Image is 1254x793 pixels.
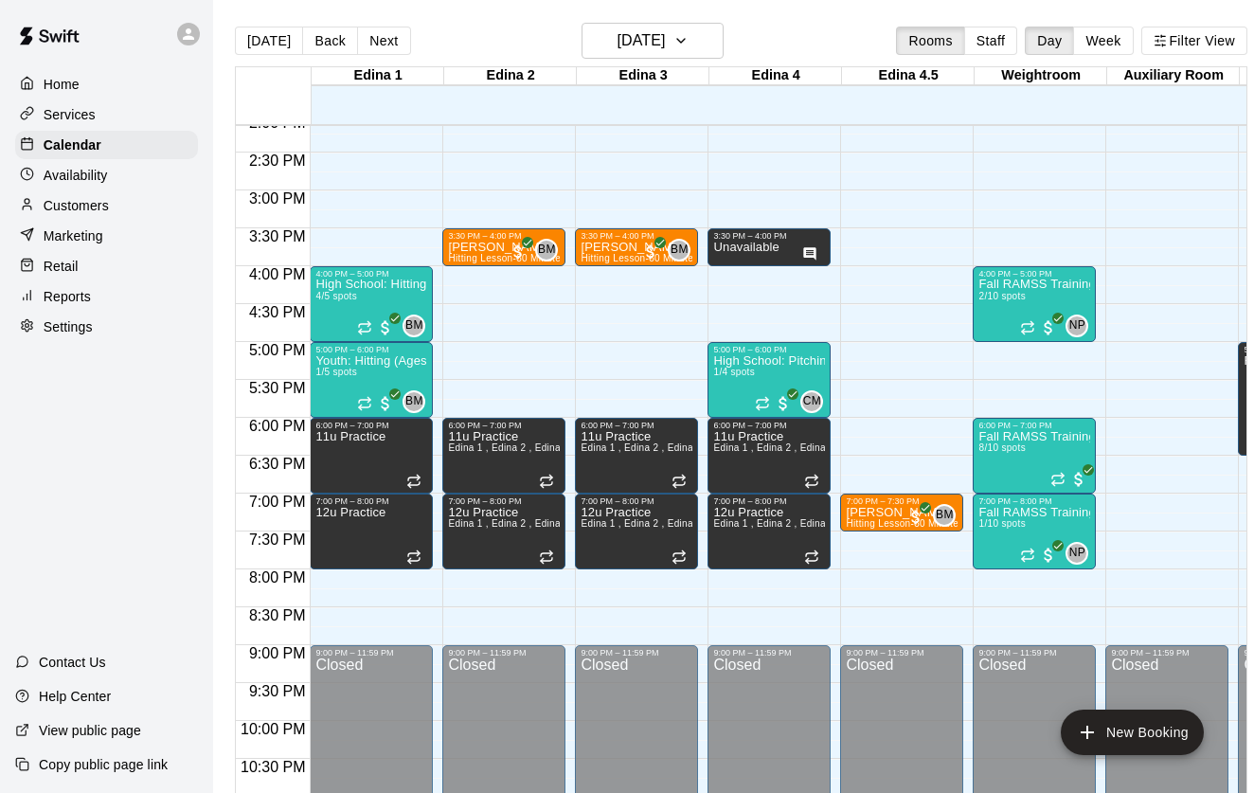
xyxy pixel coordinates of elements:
[1020,320,1035,335] span: Recurring event
[582,23,724,59] button: [DATE]
[244,683,311,699] span: 9:30 PM
[708,228,831,266] div: 3:30 PM – 4:00 PM: Unavailable
[44,135,101,154] p: Calendar
[44,166,108,185] p: Availability
[713,518,877,529] span: Edina 1 , Edina 2 , Edina 3 , Edina 4
[310,266,433,342] div: 4:00 PM – 5:00 PM: High School: Hitting (Ages 14U-18U)
[15,161,198,189] a: Availability
[617,27,665,54] h6: [DATE]
[39,755,168,774] p: Copy public page link
[896,27,964,55] button: Rooms
[978,269,1090,279] div: 4:00 PM – 5:00 PM
[581,518,744,529] span: Edina 1 , Edina 2 , Edina 3 , Edina 4
[978,291,1025,301] span: 2/10 spots filled
[575,228,698,266] div: 3:30 PM – 4:00 PM: Hitting Lesson-30 Minutes
[312,67,444,85] div: Edina 1
[641,243,660,261] span: All customers have paid
[39,653,106,672] p: Contact Us
[244,342,311,358] span: 5:00 PM
[315,421,427,430] div: 6:00 PM – 7:00 PM
[713,345,825,354] div: 5:00 PM – 6:00 PM
[1073,27,1133,55] button: Week
[964,27,1018,55] button: Staff
[539,550,554,565] span: Recurring event
[405,316,423,335] span: BM
[315,648,427,658] div: 9:00 PM – 11:59 PM
[448,518,612,529] span: Edina 1 , Edina 2 , Edina 3 , Edina 4
[713,421,825,430] div: 6:00 PM – 7:00 PM
[235,27,303,55] button: [DATE]
[315,496,427,506] div: 7:00 PM – 8:00 PM
[978,442,1025,453] span: 8/10 spots filled
[448,253,565,263] span: Hitting Lesson-30 Minutes
[1039,546,1058,565] span: All customers have paid
[1069,316,1085,335] span: NP
[509,243,528,261] span: All customers have paid
[244,190,311,207] span: 3:00 PM
[15,252,198,280] div: Retail
[581,442,744,453] span: Edina 1 , Edina 2 , Edina 3 , Edina 4
[315,269,427,279] div: 4:00 PM – 5:00 PM
[44,196,109,215] p: Customers
[244,304,311,320] span: 4:30 PM
[846,496,958,506] div: 7:00 PM – 7:30 PM
[846,648,958,658] div: 9:00 PM – 11:59 PM
[535,239,558,261] div: Brett Milazzo
[405,392,423,411] span: BM
[448,442,612,453] span: Edina 1 , Edina 2 , Edina 3 , Edina 4
[1107,67,1240,85] div: Auxiliary Room
[15,131,198,159] a: Calendar
[975,67,1107,85] div: Weightroom
[15,282,198,311] a: Reports
[973,418,1096,494] div: 6:00 PM – 7:00 PM: Fall RAMSS Training
[973,266,1096,342] div: 4:00 PM – 5:00 PM: Fall RAMSS Training
[244,153,311,169] span: 2:30 PM
[302,27,358,55] button: Back
[1050,472,1066,487] span: Recurring event
[15,222,198,250] a: Marketing
[936,506,954,525] span: BM
[804,474,819,489] span: Recurring event
[442,494,565,569] div: 7:00 PM – 8:00 PM: 12u Practice
[577,67,709,85] div: Edina 3
[442,228,565,266] div: 3:30 PM – 4:00 PM: Hitting Lesson-30 Minutes
[808,390,823,413] span: Cade Marsolek
[940,504,956,527] span: Brett Milazzo
[244,228,311,244] span: 3:30 PM
[310,494,433,569] div: 7:00 PM – 8:00 PM: 12u Practice
[244,266,311,282] span: 4:00 PM
[846,518,963,529] span: Hitting Lesson-30 Minutes
[842,67,975,85] div: Edina 4.5
[933,504,956,527] div: Brett Milazzo
[973,494,1096,569] div: 7:00 PM – 8:00 PM: Fall RAMSS Training
[442,418,565,494] div: 6:00 PM – 7:00 PM: 11u Practice
[357,27,410,55] button: Next
[713,648,825,658] div: 9:00 PM – 11:59 PM
[581,421,692,430] div: 6:00 PM – 7:00 PM
[448,231,560,241] div: 3:30 PM – 4:00 PM
[672,474,687,489] span: Recurring event
[1025,27,1074,55] button: Day
[406,550,421,565] span: Recurring event
[668,239,690,261] div: Brett Milazzo
[1039,318,1058,337] span: All customers have paid
[15,191,198,220] div: Customers
[15,313,198,341] div: Settings
[708,418,831,494] div: 6:00 PM – 7:00 PM: 11u Practice
[581,231,692,241] div: 3:30 PM – 4:00 PM
[44,226,103,245] p: Marketing
[804,550,819,565] span: Recurring event
[800,390,823,413] div: Cade Marsolek
[840,494,963,532] div: 7:00 PM – 7:30 PM: Hitting Lesson-30 Minutes
[575,418,698,494] div: 6:00 PM – 7:00 PM: 11u Practice
[244,456,311,472] span: 6:30 PM
[15,70,198,99] a: Home
[708,494,831,569] div: 7:00 PM – 8:00 PM: 12u Practice
[244,569,311,586] span: 8:00 PM
[448,421,560,430] div: 6:00 PM – 7:00 PM
[406,474,421,489] span: Recurring event
[357,320,372,335] span: Recurring event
